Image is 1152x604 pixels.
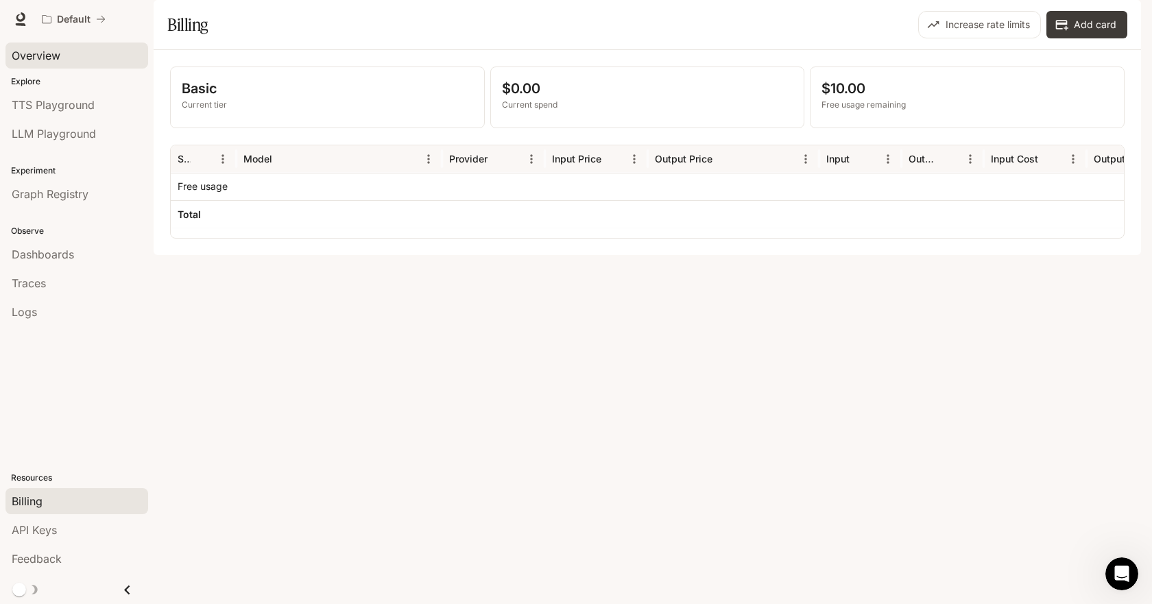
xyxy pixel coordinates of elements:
[939,149,960,169] button: Sort
[213,149,233,169] button: Menu
[909,153,938,165] div: Output
[1094,153,1144,165] div: Output Cost
[449,153,488,165] div: Provider
[714,149,734,169] button: Sort
[1105,557,1138,590] iframe: Intercom live chat
[274,149,294,169] button: Sort
[178,153,191,165] div: Service
[821,99,1113,111] p: Free usage remaining
[489,149,509,169] button: Sort
[167,11,208,38] h1: Billing
[991,153,1038,165] div: Input Cost
[655,153,712,165] div: Output Price
[192,149,213,169] button: Sort
[178,180,228,193] p: Free usage
[1063,149,1083,169] button: Menu
[243,153,272,165] div: Model
[960,149,981,169] button: Menu
[418,149,439,169] button: Menu
[502,99,793,111] p: Current spend
[826,153,850,165] div: Input
[502,78,793,99] p: $0.00
[878,149,898,169] button: Menu
[521,149,542,169] button: Menu
[795,149,816,169] button: Menu
[1040,149,1060,169] button: Sort
[182,99,473,111] p: Current tier
[1046,11,1127,38] button: Add card
[851,149,872,169] button: Sort
[57,14,91,25] p: Default
[918,11,1041,38] button: Increase rate limits
[552,153,601,165] div: Input Price
[603,149,623,169] button: Sort
[821,78,1113,99] p: $10.00
[178,208,201,221] h6: Total
[624,149,645,169] button: Menu
[36,5,112,33] button: All workspaces
[182,78,473,99] p: Basic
